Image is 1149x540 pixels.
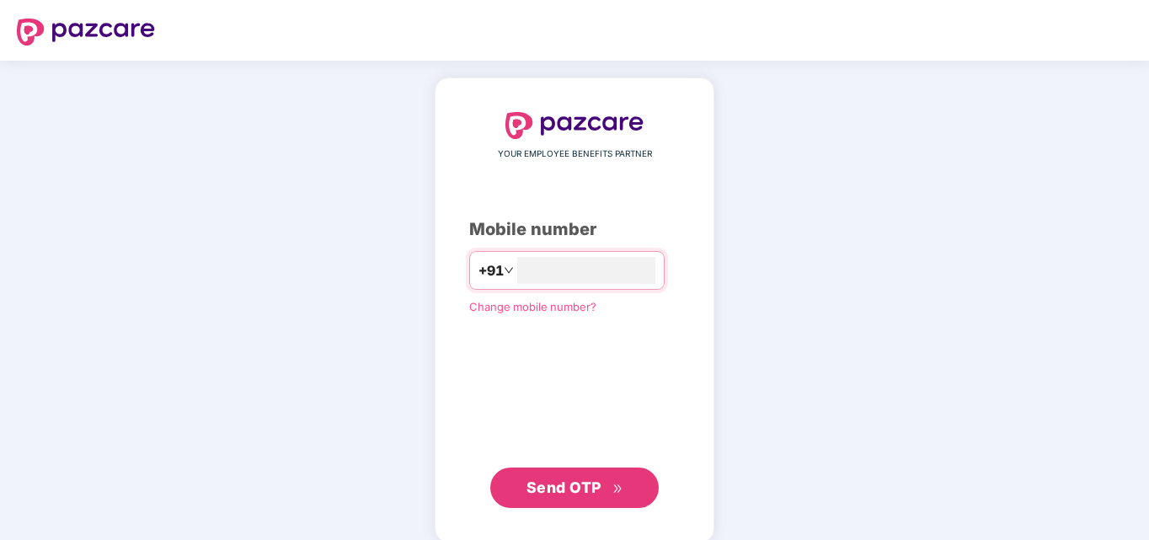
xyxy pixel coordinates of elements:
[490,468,659,508] button: Send OTPdouble-right
[17,19,155,45] img: logo
[504,265,514,275] span: down
[469,217,680,243] div: Mobile number
[612,484,623,495] span: double-right
[478,260,504,281] span: +91
[498,147,652,161] span: YOUR EMPLOYEE BENEFITS PARTNER
[505,112,644,139] img: logo
[526,479,601,496] span: Send OTP
[469,300,596,313] a: Change mobile number?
